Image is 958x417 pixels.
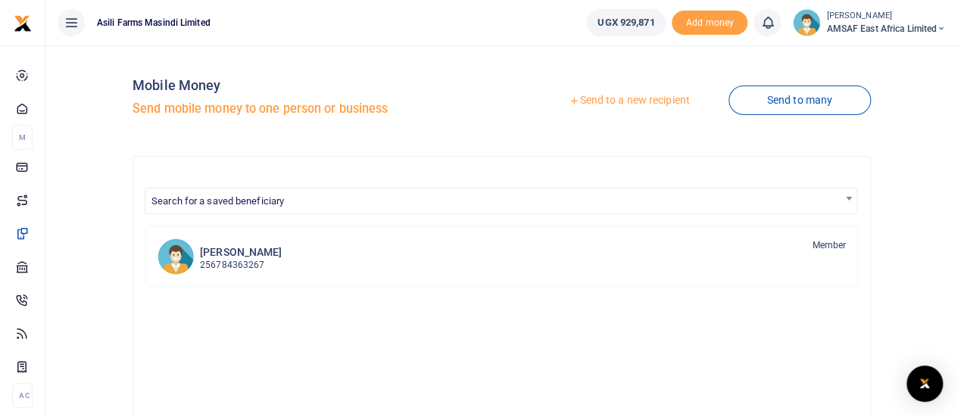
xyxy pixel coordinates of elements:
[586,9,666,36] a: UGX 929,871
[907,366,943,402] div: Open Intercom Messenger
[12,383,33,408] li: Ac
[12,125,33,150] li: M
[14,17,32,28] a: logo-small logo-large logo-large
[793,9,946,36] a: profile-user [PERSON_NAME] AMSAF East Africa Limited
[133,77,495,94] h4: Mobile Money
[812,238,846,252] span: Member
[14,14,32,33] img: logo-small
[672,16,747,27] a: Add money
[145,188,857,214] span: Search for a saved beneficiary
[158,238,194,275] img: DK
[672,11,747,36] span: Add money
[151,195,284,207] span: Search for a saved beneficiary
[598,15,654,30] span: UGX 929,871
[145,188,857,212] span: Search for a saved beneficiary
[826,22,946,36] span: AMSAF East Africa Limited
[145,226,858,287] a: DK [PERSON_NAME] 256784363267 Member
[200,246,282,259] h6: [PERSON_NAME]
[91,16,217,30] span: Asili Farms Masindi Limited
[133,101,495,117] h5: Send mobile money to one person or business
[530,87,728,114] a: Send to a new recipient
[826,10,946,23] small: [PERSON_NAME]
[729,86,871,115] a: Send to many
[672,11,747,36] li: Toup your wallet
[793,9,820,36] img: profile-user
[580,9,672,36] li: Wallet ballance
[200,258,282,272] p: 256784363267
